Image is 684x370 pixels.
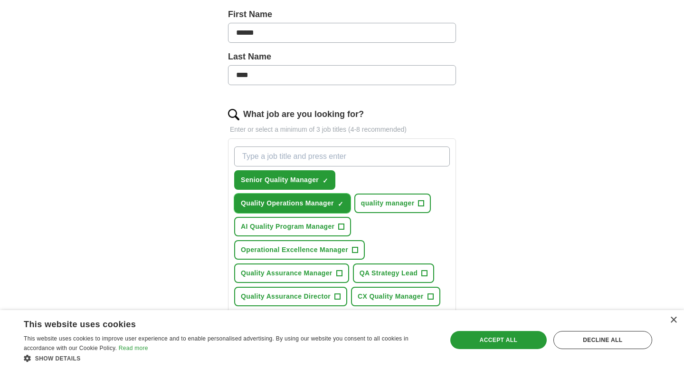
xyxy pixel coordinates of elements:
button: quality manager [354,194,431,213]
span: Quality Operations Manager [241,198,334,208]
span: This website uses cookies to improve user experience and to enable personalised advertising. By u... [24,335,408,351]
button: Operational Excellence Manager [234,240,365,260]
div: Accept all [450,331,547,349]
span: Quality Assurance Manager [241,268,332,278]
span: Operational Excellence Manager [241,245,348,255]
button: Quality Operations Manager✓ [234,194,351,213]
span: Senior Quality Manager [241,175,319,185]
button: Quality Assurance Manager [234,263,349,283]
button: Quality Assurance Director [234,287,347,306]
p: Enter or select a minimum of 3 job titles (4-8 recommended) [228,125,456,135]
label: First Name [228,8,456,21]
a: Read more, opens a new window [119,345,148,351]
div: Close [670,317,677,324]
span: CX Quality Manager [358,292,424,302]
label: Last Name [228,50,456,63]
span: ✓ [323,177,328,185]
label: What job are you looking for? [243,108,364,121]
div: Decline all [553,331,652,349]
button: CX Quality Manager [351,287,440,306]
span: AI Quality Program Manager [241,222,334,232]
input: Type a job title and press enter [234,146,450,166]
div: Show details [24,353,435,363]
span: Quality Assurance Director [241,292,331,302]
span: quality manager [361,198,415,208]
div: This website uses cookies [24,316,411,330]
span: Show details [35,355,81,362]
span: QA Strategy Lead [360,268,418,278]
span: ✓ [338,200,343,208]
button: QA Strategy Lead [353,263,435,283]
img: search.png [228,109,239,120]
button: Senior Quality Manager✓ [234,170,335,190]
button: AI Quality Program Manager [234,217,351,236]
